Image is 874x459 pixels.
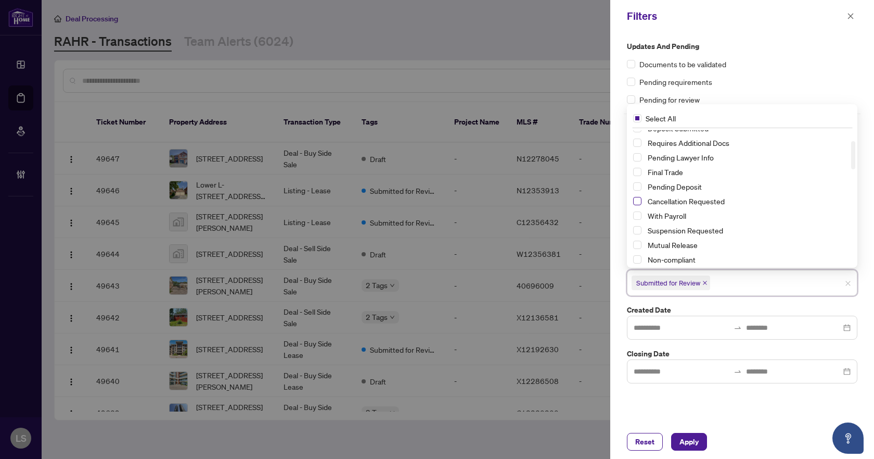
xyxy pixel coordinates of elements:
span: Requires Additional Docs [648,138,729,147]
span: Pending Deposit [648,182,702,191]
span: Pending Lawyer Info [648,153,714,162]
div: Filters [627,8,844,24]
span: With Payroll [644,209,851,222]
button: Apply [671,433,707,451]
span: Pending requirements [639,76,712,88]
span: Select Pending Lawyer Info [633,153,641,162]
span: close [702,280,708,286]
span: Final Trade [644,166,851,178]
button: Reset [627,433,663,451]
span: Requires Additional Docs [644,137,851,149]
span: Select Final Trade [633,168,641,176]
span: to [734,324,742,332]
span: Select Pending Deposit [633,182,641,191]
span: close [845,280,851,287]
span: Suspension Requested [644,224,851,237]
span: With Payroll [648,211,686,220]
span: Cancellation Requested [648,196,725,206]
span: Non-compliant [644,253,851,266]
span: Cancellation Requested [644,195,851,207]
span: Pending for review [639,94,700,105]
span: Select Non-compliant [633,255,641,264]
span: Reset [635,433,654,450]
span: Non-compliant [648,255,696,264]
label: Created Date [627,304,857,316]
span: Suspension Requested [648,226,723,235]
span: swap-right [734,367,742,376]
span: Pending Lawyer Info [644,151,851,164]
span: close [847,13,854,20]
span: Select With Payroll [633,212,641,220]
span: Submitted for Review [632,276,710,290]
span: Mutual Release [648,240,698,250]
span: Documents to be validated [639,58,726,70]
span: Pending Deposit [644,180,851,193]
button: Open asap [832,423,864,454]
span: swap-right [734,324,742,332]
span: Select Cancellation Requested [633,197,641,205]
label: Closing Date [627,348,857,359]
span: Select All [641,113,680,124]
span: Apply [679,433,699,450]
span: Select Suspension Requested [633,226,641,234]
span: Mutual Release [644,239,851,251]
span: Final Trade [648,167,683,177]
label: Updates and Pending [627,41,857,52]
span: Select Mutual Release [633,241,641,249]
span: Submitted for Review [636,278,700,288]
span: Select Requires Additional Docs [633,139,641,147]
span: to [734,367,742,376]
